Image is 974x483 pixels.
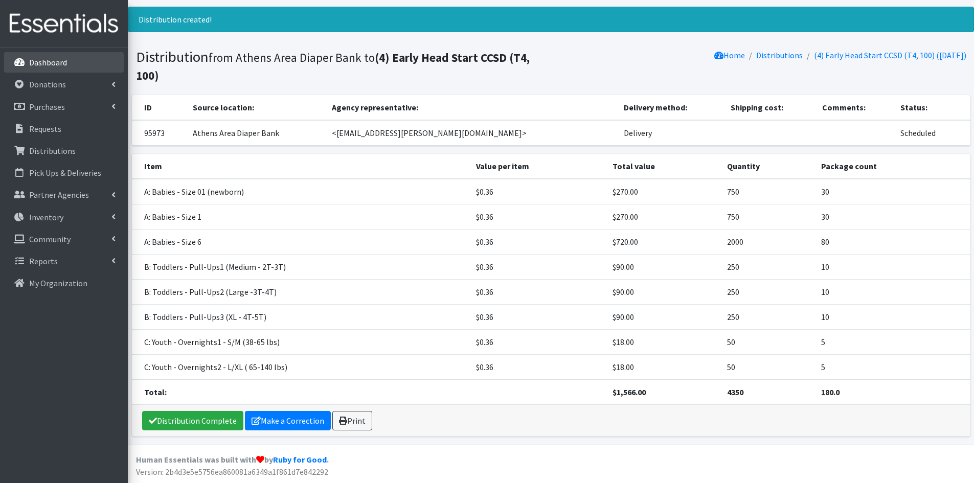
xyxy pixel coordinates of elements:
[29,79,66,89] p: Donations
[756,50,803,60] a: Distributions
[815,179,970,204] td: 30
[132,204,470,229] td: A: Babies - Size 1
[894,95,970,120] th: Status:
[470,154,607,179] th: Value per item
[470,305,607,330] td: $0.36
[132,305,470,330] td: B: Toddlers - Pull-Ups3 (XL - 4T-5T)
[721,280,815,305] td: 250
[4,207,124,227] a: Inventory
[29,124,61,134] p: Requests
[821,387,840,397] strong: 180.0
[132,255,470,280] td: B: Toddlers - Pull-Ups1 (Medium - 2T-3T)
[4,7,124,41] img: HumanEssentials
[29,102,65,112] p: Purchases
[618,95,724,120] th: Delivery method:
[815,280,970,305] td: 10
[29,278,87,288] p: My Organization
[613,387,646,397] strong: $1,566.00
[132,154,470,179] th: Item
[470,355,607,380] td: $0.36
[136,50,530,83] b: (4) Early Head Start CCSD (T4, 100)
[29,256,58,266] p: Reports
[142,411,243,430] a: Distribution Complete
[721,179,815,204] td: 750
[4,119,124,139] a: Requests
[29,212,63,222] p: Inventory
[606,280,721,305] td: $90.00
[470,330,607,355] td: $0.36
[136,50,530,83] small: from Athens Area Diaper Bank to
[721,204,815,229] td: 750
[606,305,721,330] td: $90.00
[606,204,721,229] td: $270.00
[132,95,187,120] th: ID
[606,255,721,280] td: $90.00
[606,330,721,355] td: $18.00
[4,251,124,271] a: Reports
[4,97,124,117] a: Purchases
[4,74,124,95] a: Donations
[727,387,743,397] strong: 4350
[606,179,721,204] td: $270.00
[815,204,970,229] td: 30
[128,7,974,32] div: Distribution created!
[721,330,815,355] td: 50
[470,280,607,305] td: $0.36
[29,146,76,156] p: Distributions
[894,120,970,146] td: Scheduled
[29,234,71,244] p: Community
[132,179,470,204] td: A: Babies - Size 01 (newborn)
[326,120,618,146] td: <[EMAIL_ADDRESS][PERSON_NAME][DOMAIN_NAME]>
[618,120,724,146] td: Delivery
[724,95,816,120] th: Shipping cost:
[273,454,327,465] a: Ruby for Good
[721,355,815,380] td: 50
[470,255,607,280] td: $0.36
[815,305,970,330] td: 10
[187,120,326,146] td: Athens Area Diaper Bank
[721,154,815,179] th: Quantity
[814,50,966,60] a: (4) Early Head Start CCSD (T4, 100) ([DATE])
[4,185,124,205] a: Partner Agencies
[815,255,970,280] td: 10
[4,52,124,73] a: Dashboard
[326,95,618,120] th: Agency representative:
[815,330,970,355] td: 5
[4,273,124,293] a: My Organization
[29,190,89,200] p: Partner Agencies
[470,204,607,229] td: $0.36
[606,355,721,380] td: $18.00
[136,48,548,83] h1: Distribution
[606,154,721,179] th: Total value
[29,168,101,178] p: Pick Ups & Deliveries
[721,255,815,280] td: 250
[136,467,328,477] span: Version: 2b4d3e5e5756ea860081a6349a1f861d7e842292
[332,411,372,430] a: Print
[132,330,470,355] td: C: Youth - Overnights1 - S/M (38-65 lbs)
[721,229,815,255] td: 2000
[4,141,124,161] a: Distributions
[132,120,187,146] td: 95973
[132,280,470,305] td: B: Toddlers - Pull-Ups2 (Large -3T-4T)
[187,95,326,120] th: Source location:
[470,229,607,255] td: $0.36
[29,57,67,67] p: Dashboard
[4,229,124,249] a: Community
[136,454,329,465] strong: Human Essentials was built with by .
[721,305,815,330] td: 250
[815,154,970,179] th: Package count
[245,411,331,430] a: Make a Correction
[815,355,970,380] td: 5
[606,229,721,255] td: $720.00
[132,355,470,380] td: C: Youth - Overnights2 - L/XL ( 65-140 lbs)
[714,50,745,60] a: Home
[4,163,124,183] a: Pick Ups & Deliveries
[470,179,607,204] td: $0.36
[815,229,970,255] td: 80
[144,387,167,397] strong: Total:
[816,95,895,120] th: Comments:
[132,229,470,255] td: A: Babies - Size 6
